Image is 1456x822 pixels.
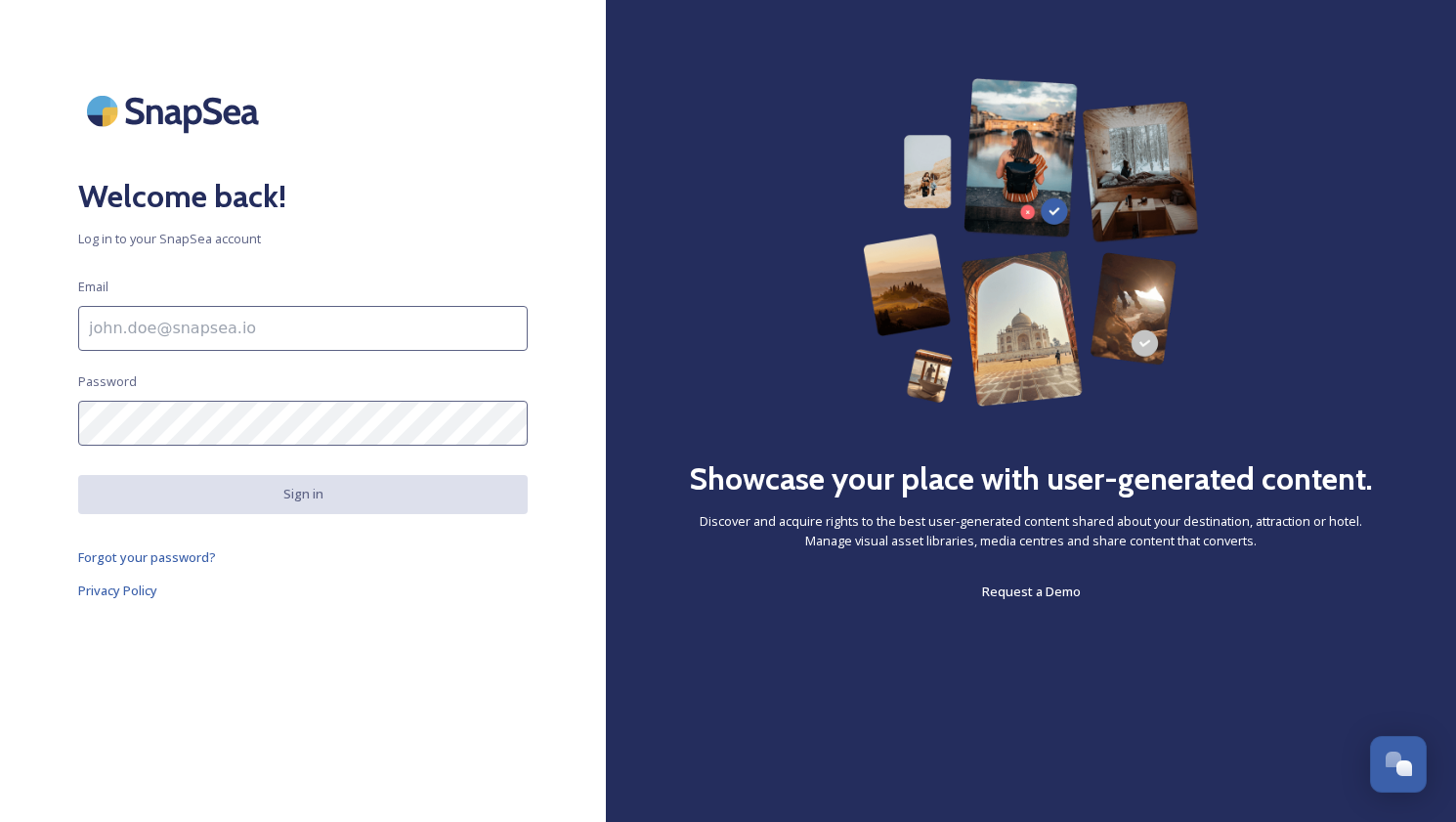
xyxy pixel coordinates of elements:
button: Sign in [78,475,528,513]
h2: Showcase your place with user-generated content. [689,455,1373,502]
h2: Welcome back! [78,173,528,220]
span: Password [78,372,137,391]
a: Forgot your password? [78,545,528,569]
span: Request a Demo [982,583,1081,600]
span: Log in to your SnapSea account [78,230,528,248]
img: SnapSea Logo [78,78,274,144]
a: Privacy Policy [78,579,528,602]
img: 63b42ca75bacad526042e722_Group%20154-p-800.png [863,78,1198,407]
span: Privacy Policy [78,582,157,599]
span: Discover and acquire rights to the best user-generated content shared about your destination, att... [684,512,1378,549]
a: Request a Demo [982,580,1081,603]
button: Open Chat [1370,736,1427,793]
input: john.doe@snapsea.io [78,306,528,351]
span: Forgot your password? [78,548,216,566]
span: Email [78,278,108,296]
